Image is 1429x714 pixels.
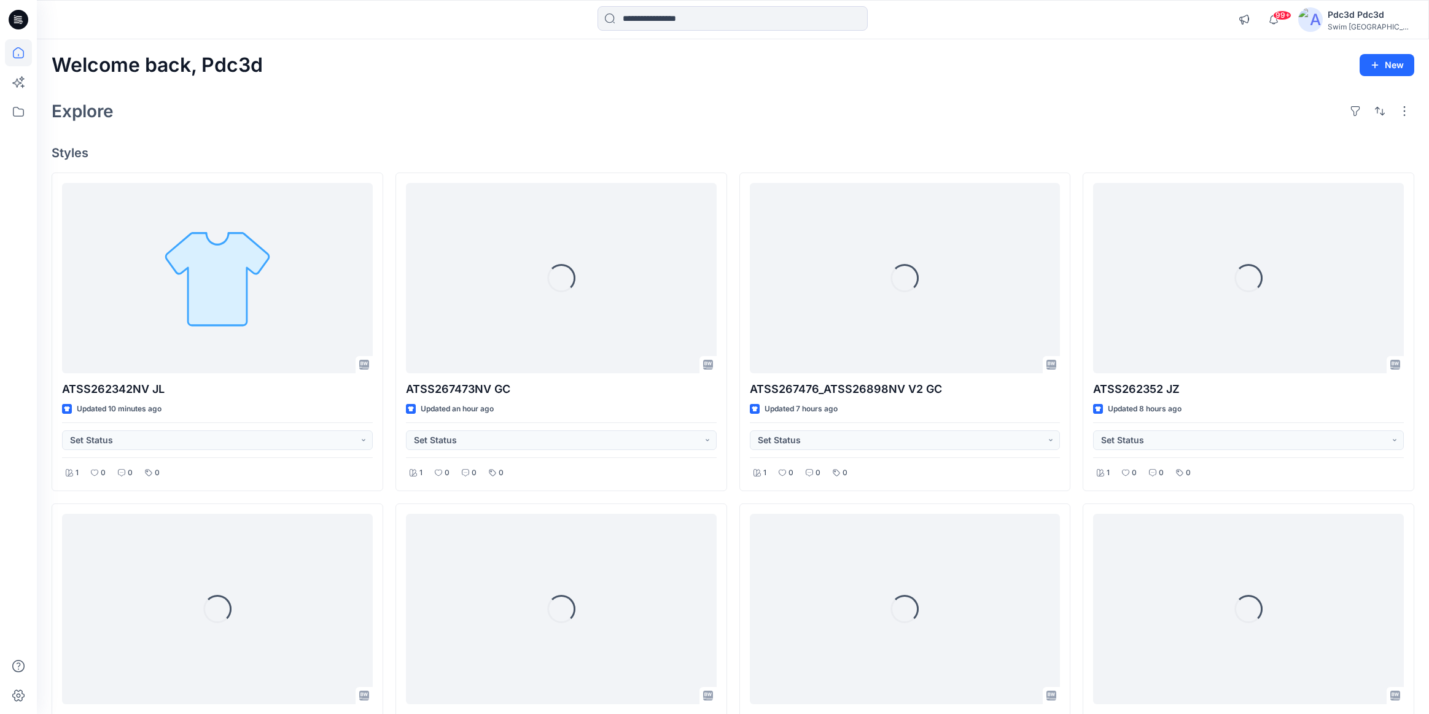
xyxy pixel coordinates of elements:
[788,467,793,479] p: 0
[1328,7,1414,22] div: Pdc3d Pdc3d
[1108,403,1182,416] p: Updated 8 hours ago
[155,467,160,479] p: 0
[128,467,133,479] p: 0
[1298,7,1323,32] img: avatar
[1159,467,1164,479] p: 0
[750,381,1061,398] p: ATSS267476_ATSS26898NV V2 GC
[816,467,820,479] p: 0
[62,183,373,373] a: ATSS262342NV JL
[445,467,450,479] p: 0
[419,467,422,479] p: 1
[1328,22,1414,31] div: Swim [GEOGRAPHIC_DATA]
[1107,467,1110,479] p: 1
[52,54,263,77] h2: Welcome back, Pdc3d
[1273,10,1291,20] span: 99+
[843,467,847,479] p: 0
[52,146,1414,160] h4: Styles
[499,467,504,479] p: 0
[101,467,106,479] p: 0
[421,403,494,416] p: Updated an hour ago
[76,467,79,479] p: 1
[77,403,162,416] p: Updated 10 minutes ago
[406,381,717,398] p: ATSS267473NV GC
[62,381,373,398] p: ATSS262342NV JL
[765,403,838,416] p: Updated 7 hours ago
[1186,467,1191,479] p: 0
[1132,467,1137,479] p: 0
[52,101,114,121] h2: Explore
[472,467,477,479] p: 0
[763,467,766,479] p: 1
[1360,54,1414,76] button: New
[1093,381,1404,398] p: ATSS262352 JZ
